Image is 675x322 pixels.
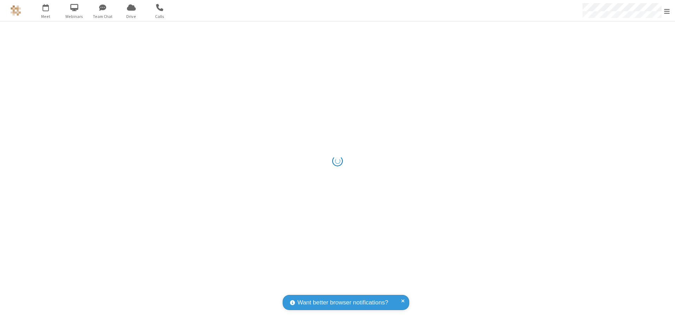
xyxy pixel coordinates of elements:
[118,13,144,20] span: Drive
[33,13,59,20] span: Meet
[61,13,88,20] span: Webinars
[90,13,116,20] span: Team Chat
[147,13,173,20] span: Calls
[11,5,21,16] img: QA Selenium DO NOT DELETE OR CHANGE
[297,298,388,307] span: Want better browser notifications?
